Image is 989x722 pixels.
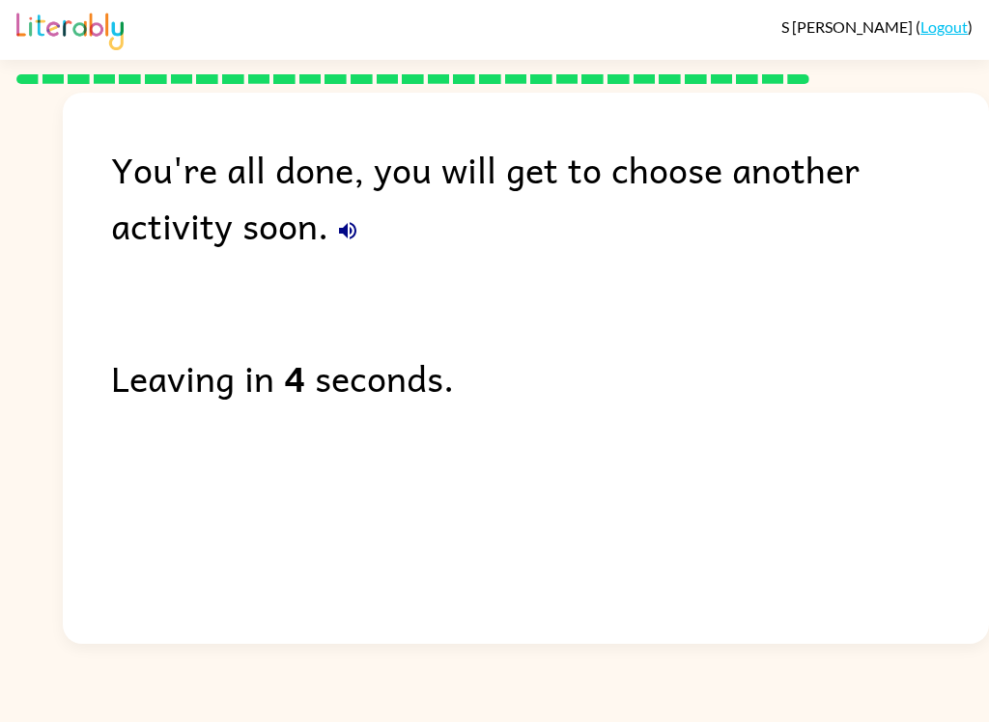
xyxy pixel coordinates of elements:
[920,17,968,36] a: Logout
[284,349,305,405] b: 4
[781,17,973,36] div: ( )
[111,349,989,405] div: Leaving in seconds.
[781,17,916,36] span: S [PERSON_NAME]
[111,141,989,253] div: You're all done, you will get to choose another activity soon.
[16,8,124,50] img: Literably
